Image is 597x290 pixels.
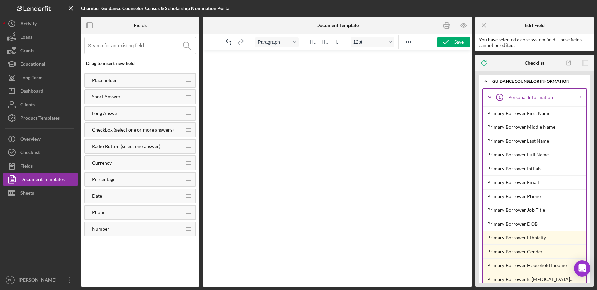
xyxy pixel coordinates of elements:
[85,160,180,166] div: Currency
[20,173,65,188] div: Document Templates
[85,144,180,149] div: Radio Button (select one answer)
[580,95,581,99] div: !
[487,217,586,231] div: Primary Borrower DOB
[20,44,34,59] div: Grants
[487,190,586,203] div: Primary Borrower Phone
[235,37,246,47] button: Redo
[8,278,12,282] text: BL
[3,159,78,173] button: Fields
[85,193,180,199] div: Date
[3,98,78,111] button: Clients
[3,44,78,57] button: Grants
[258,39,291,45] span: Paragraph
[331,37,342,47] button: Heading 3
[20,111,60,126] div: Product Templates
[85,226,180,232] div: Number
[499,95,501,99] tspan: 1
[3,84,78,98] button: Dashboard
[20,132,41,147] div: Overview
[487,148,586,162] div: Primary Borrower Full Name
[487,120,586,134] div: Primary Borrower Middle Name
[525,23,545,28] div: Edit Field
[307,37,318,47] button: Heading 1
[223,37,235,47] button: Undo
[86,61,196,66] div: Drag to insert new field
[525,60,544,66] div: Checklist
[3,132,78,146] button: Overview
[487,203,586,217] div: Primary Borrower Job Title
[20,57,45,72] div: Educational
[3,57,78,71] button: Educational
[3,173,78,186] button: Document Templates
[85,127,180,133] div: Checkbox (select one or more answers)
[203,50,472,287] iframe: Rich Text Area
[3,111,78,125] button: Product Templates
[487,259,586,272] div: Primary Borrower Household Income
[85,111,180,116] div: Long Answer
[487,231,586,244] div: Primary Borrower Ethnicity
[81,5,231,11] b: Chamber Guidance Counselor Census & Scholarship Nomination Portal
[322,39,328,45] span: H2
[492,79,582,83] div: Guidance Counselor Information
[437,37,470,47] button: Save
[20,30,32,46] div: Loans
[487,162,586,175] div: Primary Borrower Initials
[17,273,61,288] div: [PERSON_NAME]
[3,273,78,287] button: BL[PERSON_NAME]
[85,210,180,215] div: Phone
[20,159,33,174] div: Fields
[134,23,147,28] div: Fields
[20,186,34,201] div: Sheets
[3,30,78,44] button: Loans
[574,260,590,277] div: Open Intercom Messenger
[255,37,299,47] button: Format Paragraph
[508,95,575,100] div: Personal Information
[403,37,414,47] button: Reveal or hide additional toolbar items
[487,176,586,189] div: Primary Borrower Email
[85,94,180,99] div: Short Answer
[3,146,78,159] button: Checklist
[20,84,43,99] div: Dashboard
[88,37,196,54] input: Search for an existing field
[487,134,586,148] div: Primary Borrower Last Name
[3,17,78,30] button: Activity
[351,37,394,47] button: Font size 12pt
[479,37,590,48] div: You have selected a core system field. These fields cannot be edited.
[20,17,37,32] div: Activity
[85,177,180,182] div: Percentage
[487,272,586,286] div: Primary Borrower Is [MEDICAL_DATA] Individual
[3,186,78,200] button: Sheets
[3,71,78,84] button: Long-Term
[20,71,43,86] div: Long-Term
[319,37,330,47] button: Heading 2
[487,245,586,258] div: Primary Borrower Gender
[310,39,316,45] span: H1
[333,39,339,45] span: H3
[85,78,180,83] div: Placeholder
[20,98,35,113] div: Clients
[316,23,359,28] b: Document Template
[454,37,464,47] div: Save
[20,146,40,161] div: Checklist
[487,107,586,120] div: Primary Borrower First Name
[353,39,386,45] span: 12pt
